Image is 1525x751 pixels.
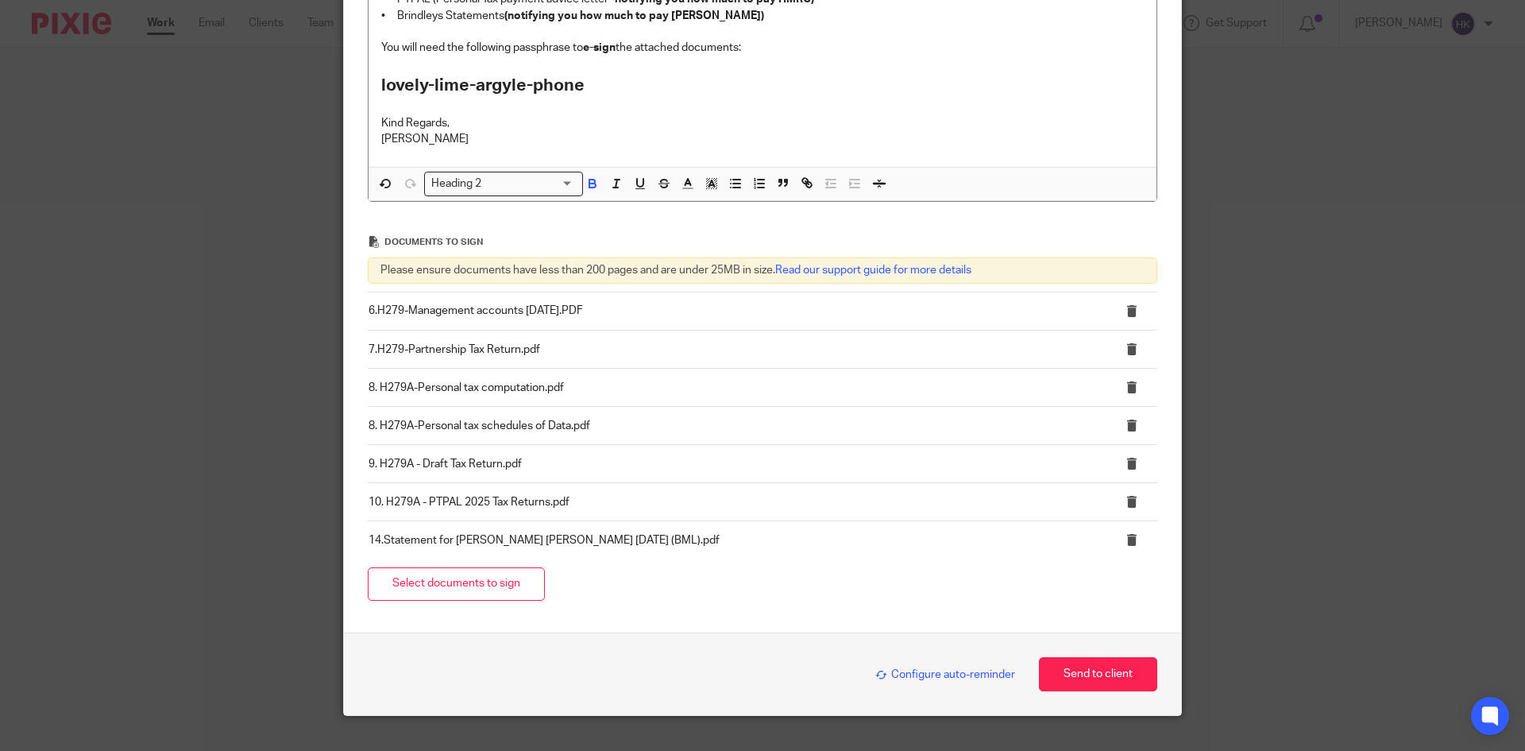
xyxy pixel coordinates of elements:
[487,176,573,192] input: Search for option
[369,380,1091,396] p: 8. H279A-Personal tax computation.pdf
[381,8,1144,24] p: • Brindleys Statements
[369,494,1091,510] p: 10. H279A - PTPAL 2025 Tax Returns.pdf
[369,303,1091,319] p: 6.H279-Management accounts [DATE].PDF
[369,418,1091,434] p: 8. H279A-Personal tax schedules of Data.pdf
[369,532,1091,548] p: 14.Statement for [PERSON_NAME] [PERSON_NAME] [DATE] (BML).pdf
[381,115,1144,131] p: Kind Regards,
[381,77,585,94] strong: lovely-lime-argyle-phone
[384,238,483,246] span: Documents to sign
[368,257,1157,283] div: Please ensure documents have less than 200 pages and are under 25MB in size.
[775,265,971,276] a: Read our support guide for more details
[875,669,1015,680] span: Configure auto-reminder
[428,176,485,192] span: Heading 2
[369,456,1091,472] p: 9. H279A - Draft Tax Return.pdf
[381,40,1144,56] p: You will need the following passphrase to the attached documents:
[368,567,545,602] button: Select documents to sign
[583,42,616,53] strong: e-sign
[504,10,764,21] strong: (notifying you how much to pay [PERSON_NAME])
[424,172,583,196] div: Search for option
[369,342,1091,358] p: 7.H279-Partnership Tax Return.pdf
[1039,657,1157,691] button: Send to client
[381,131,1144,147] p: [PERSON_NAME]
